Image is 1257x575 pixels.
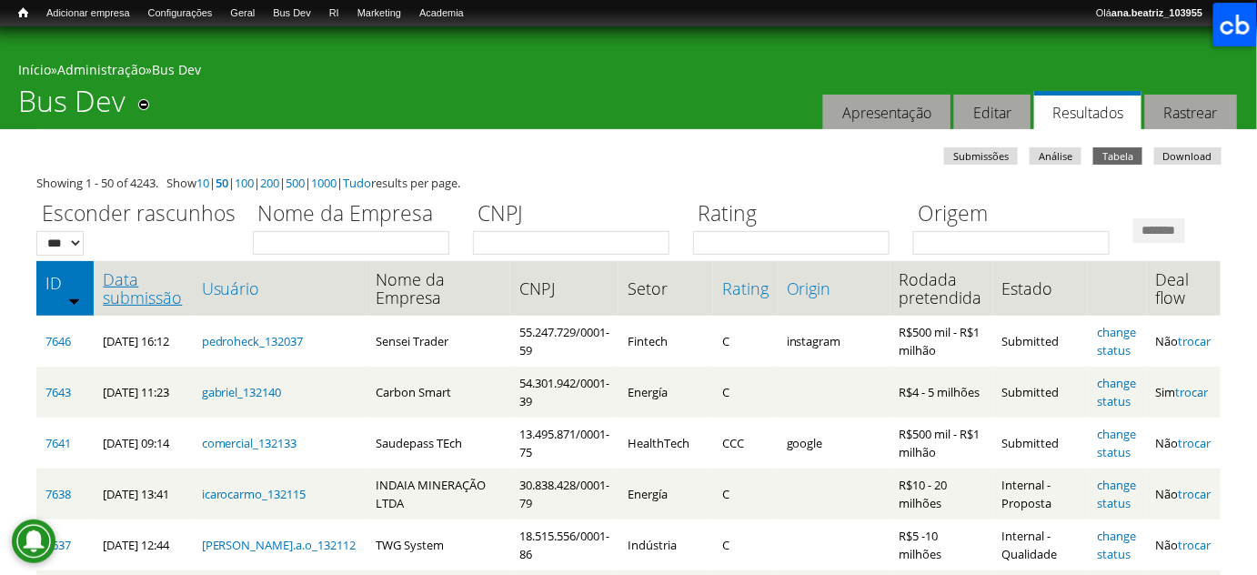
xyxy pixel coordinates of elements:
[890,316,993,367] td: R$500 mil - R$1 milhão
[57,61,146,78] a: Administração
[954,95,1031,130] a: Editar
[202,537,357,553] a: [PERSON_NAME].a.o_132112
[235,175,254,191] a: 100
[1097,528,1136,562] a: change status
[18,61,1239,84] div: » »
[993,418,1089,469] td: Submitted
[367,469,510,520] td: INDAIA MINERAÇÃO LTDA
[618,520,712,570] td: Indústria
[196,175,209,191] a: 10
[9,5,37,22] a: Início
[993,520,1089,570] td: Internal - Qualidade
[993,469,1089,520] td: Internal - Proposta
[713,469,778,520] td: C
[713,367,778,418] td: C
[1147,367,1221,418] td: Sim
[264,5,320,23] a: Bus Dev
[778,316,890,367] td: instagram
[510,469,618,520] td: 30.838.428/0001-79
[1147,520,1221,570] td: Não
[103,270,183,307] a: Data submissão
[1179,486,1212,502] a: trocar
[778,418,890,469] td: google
[913,198,1121,231] label: Origem
[1097,477,1136,511] a: change status
[202,486,307,502] a: icarocarmo_132115
[45,274,85,292] a: ID
[18,6,28,19] span: Início
[510,316,618,367] td: 55.247.729/0001-59
[311,175,337,191] a: 1000
[36,174,1221,192] div: Showing 1 - 50 of 4243. Show | | | | | | results per page.
[94,520,192,570] td: [DATE] 12:44
[343,175,371,191] a: Tudo
[1179,537,1212,553] a: trocar
[1145,95,1237,130] a: Rastrear
[890,261,993,316] th: Rodada pretendida
[1147,469,1221,520] td: Não
[94,469,192,520] td: [DATE] 13:41
[890,520,993,570] td: R$5 -10 milhões
[993,367,1089,418] td: Submitted
[45,435,71,451] a: 7641
[202,279,357,298] a: Usuário
[1147,316,1221,367] td: Não
[202,435,297,451] a: comercial_132133
[18,84,126,129] h1: Bus Dev
[713,418,778,469] td: CCC
[1093,147,1142,165] a: Tabela
[152,61,201,78] a: Bus Dev
[286,175,305,191] a: 500
[944,147,1018,165] a: Submissões
[68,295,80,307] img: ordem crescente
[618,316,712,367] td: Fintech
[45,333,71,349] a: 7646
[618,418,712,469] td: HealthTech
[94,418,192,469] td: [DATE] 09:14
[890,367,993,418] td: R$4 - 5 milhões
[202,333,304,349] a: pedroheck_132037
[1097,324,1136,358] a: change status
[473,198,681,231] label: CNPJ
[890,418,993,469] td: R$500 mil - R$1 milhão
[510,520,618,570] td: 18.515.556/0001-86
[36,198,241,231] label: Esconder rascunhos
[45,486,71,502] a: 7638
[693,198,901,231] label: Rating
[18,61,51,78] a: Início
[1147,261,1221,316] th: Deal flow
[410,5,473,23] a: Academia
[1097,426,1136,460] a: change status
[139,5,222,23] a: Configurações
[787,279,881,298] a: Origin
[260,175,279,191] a: 200
[1111,7,1202,18] strong: ana.beatriz_103955
[1087,5,1212,23] a: Oláana.beatriz_103955
[320,5,348,23] a: RI
[618,469,712,520] td: Energía
[1034,91,1141,130] a: Resultados
[348,5,410,23] a: Marketing
[367,418,510,469] td: Saudepass TEch
[367,316,510,367] td: Sensei Trader
[367,261,510,316] th: Nome da Empresa
[510,261,618,316] th: CNPJ
[1147,418,1221,469] td: Não
[94,316,192,367] td: [DATE] 16:12
[1179,333,1212,349] a: trocar
[94,367,192,418] td: [DATE] 11:23
[722,279,769,298] a: Rating
[890,469,993,520] td: R$10 - 20 milhões
[221,5,264,23] a: Geral
[253,198,461,231] label: Nome da Empresa
[713,520,778,570] td: C
[1030,147,1081,165] a: Análise
[618,367,712,418] td: Energía
[37,5,139,23] a: Adicionar empresa
[993,261,1089,316] th: Estado
[1176,384,1209,400] a: trocar
[713,316,778,367] td: C
[993,316,1089,367] td: Submitted
[202,384,282,400] a: gabriel_132140
[510,418,618,469] td: 13.495.871/0001-75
